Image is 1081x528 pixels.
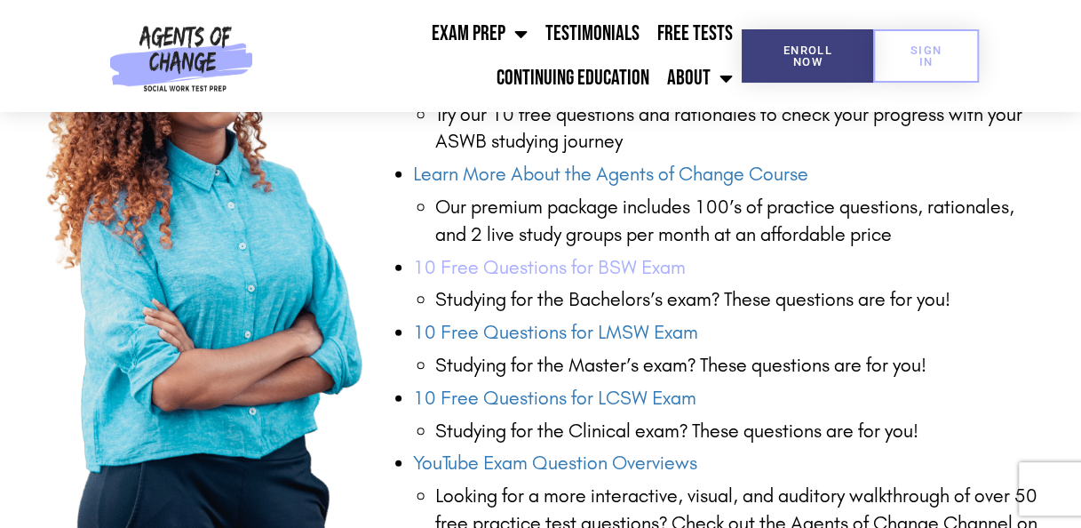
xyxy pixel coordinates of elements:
[873,29,978,83] a: SIGN IN
[435,194,1047,249] li: Our premium package includes 100’s of practice questions, rationales, and 2 live study groups per...
[435,286,1047,314] li: Studying for the Bachelors’s exam? These questions are for you!
[435,418,1047,445] li: Studying for the Clinical exam? These questions are for you!
[435,352,1047,380] li: Studying for the Master’s exam? These questions are for you!
[413,387,696,410] a: 10 Free Questions for LCSW Exam
[413,256,686,279] a: 10 Free Questions for BSW Exam
[658,56,742,100] a: About
[413,163,808,186] a: Learn More About the Agents of Change Course
[537,12,648,56] a: Testimonials
[488,56,658,100] a: Continuing Education
[423,12,537,56] a: Exam Prep
[902,44,950,68] span: SIGN IN
[413,452,697,475] a: YouTube Exam Question Overviews
[770,44,845,68] span: Enroll Now
[435,101,1047,156] li: Try our 10 free questions and rationales to check your progress with your ASWB studying journey
[742,29,873,83] a: Enroll Now
[648,12,742,56] a: Free Tests
[260,12,743,100] nav: Menu
[413,321,698,344] a: 10 Free Questions for LMSW Exam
